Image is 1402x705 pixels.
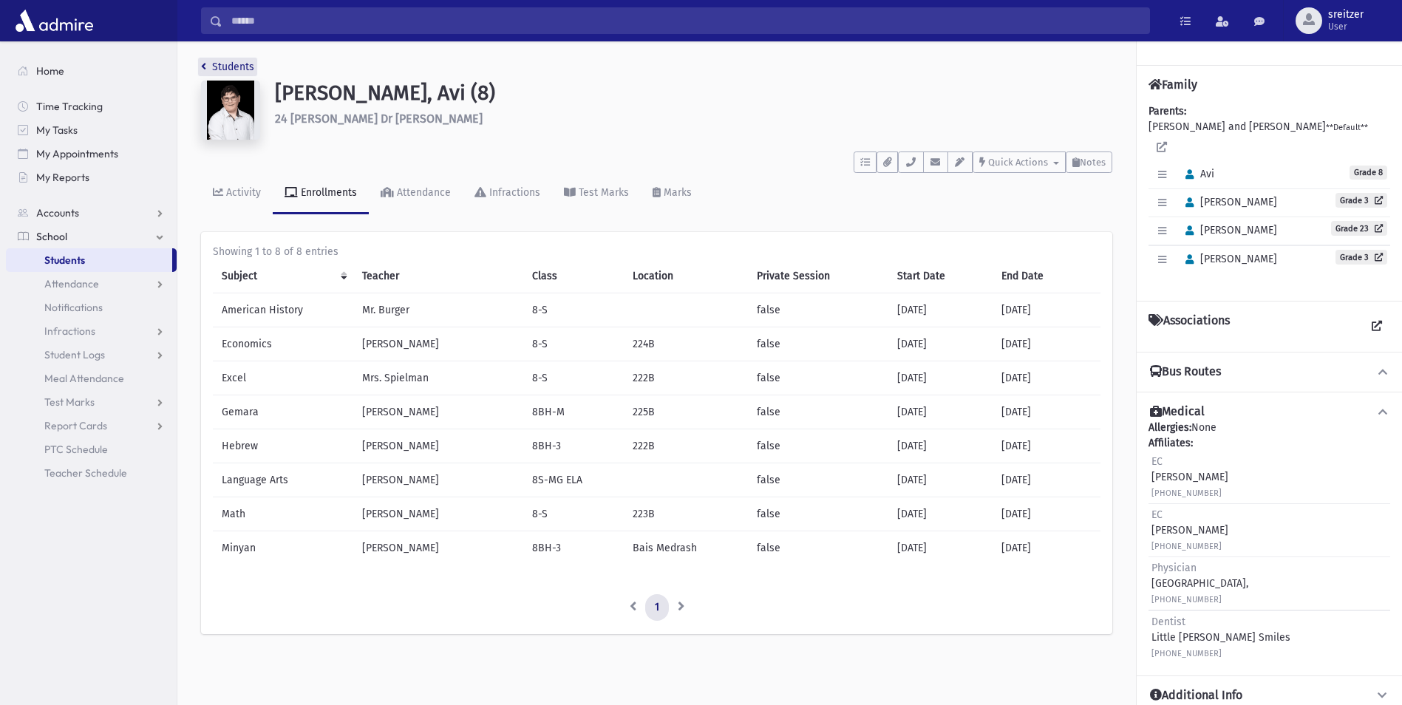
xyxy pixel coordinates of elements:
td: [DATE] [993,361,1100,395]
span: Time Tracking [36,100,103,113]
td: 8-S [523,361,624,395]
a: Time Tracking [6,95,177,118]
td: [DATE] [993,327,1100,361]
a: Activity [201,173,273,214]
a: Grade 23 [1331,221,1387,236]
h4: Bus Routes [1150,364,1221,380]
td: [DATE] [888,327,993,361]
div: Attendance [394,186,451,199]
small: [PHONE_NUMBER] [1151,542,1222,551]
td: [DATE] [993,429,1100,463]
span: Infractions [44,324,95,338]
div: [GEOGRAPHIC_DATA], [1151,560,1248,607]
span: Avi [1179,168,1214,180]
a: Grade 3 [1335,250,1387,265]
a: Teacher Schedule [6,461,177,485]
td: Minyan [213,531,353,565]
div: Showing 1 to 8 of 8 entries [213,244,1100,259]
small: [PHONE_NUMBER] [1151,595,1222,604]
b: Allergies: [1149,421,1191,434]
span: EC [1151,508,1163,521]
a: Attendance [369,173,463,214]
button: Bus Routes [1149,364,1390,380]
td: [DATE] [888,293,993,327]
span: Physician [1151,562,1197,574]
td: [DATE] [888,463,993,497]
td: Math [213,497,353,531]
td: false [748,497,888,531]
div: Enrollments [298,186,357,199]
button: Quick Actions [973,151,1066,173]
td: [DATE] [993,395,1100,429]
div: Test Marks [576,186,629,199]
a: PTC Schedule [6,437,177,461]
a: View all Associations [1364,313,1390,340]
h4: Family [1149,78,1197,92]
span: Home [36,64,64,78]
td: [PERSON_NAME] [353,395,523,429]
a: Notifications [6,296,177,319]
span: PTC Schedule [44,443,108,456]
td: 8BH-3 [523,531,624,565]
a: Infractions [6,319,177,343]
input: Search [222,7,1149,34]
small: [PHONE_NUMBER] [1151,488,1222,498]
td: 222B [624,429,748,463]
td: false [748,463,888,497]
th: Class [523,259,624,293]
div: None [1149,420,1390,664]
a: Student Logs [6,343,177,367]
td: Mrs. Spielman [353,361,523,395]
td: 8S-MG ELA [523,463,624,497]
td: Hebrew [213,429,353,463]
td: false [748,327,888,361]
span: Meal Attendance [44,372,124,385]
td: false [748,531,888,565]
td: 8BH-3 [523,429,624,463]
td: [PERSON_NAME] [353,531,523,565]
a: Test Marks [552,173,641,214]
span: School [36,230,67,243]
td: [DATE] [888,429,993,463]
th: Teacher [353,259,523,293]
button: Additional Info [1149,688,1390,704]
td: [DATE] [993,531,1100,565]
a: My Appointments [6,142,177,166]
span: sreitzer [1328,9,1364,21]
div: Marks [661,186,692,199]
td: false [748,293,888,327]
span: Student Logs [44,348,105,361]
span: [PERSON_NAME] [1179,253,1277,265]
a: Enrollments [273,173,369,214]
td: [DATE] [888,395,993,429]
button: Medical [1149,404,1390,420]
span: [PERSON_NAME] [1179,196,1277,208]
th: Subject [213,259,353,293]
a: Test Marks [6,390,177,414]
a: Students [6,248,172,272]
td: American History [213,293,353,327]
span: Notifications [44,301,103,314]
span: My Reports [36,171,89,184]
img: 0eHCLyGRgcngQEBREAAAAAAAAAAAAAAAAAAAAAAAAAAAAAAAAAAAAAAAAAAAAAAAAAAAAAAAAAAAAAAAAAAAAAAAAAAAAAAAA... [201,81,260,140]
b: Parents: [1149,105,1186,117]
div: Infractions [486,186,540,199]
td: [DATE] [888,531,993,565]
span: Accounts [36,206,79,219]
span: Dentist [1151,616,1185,628]
span: Students [44,253,85,267]
td: 8-S [523,293,624,327]
h4: Additional Info [1150,688,1242,704]
a: 1 [645,594,669,621]
td: Gemara [213,395,353,429]
td: false [748,361,888,395]
th: Private Session [748,259,888,293]
div: Activity [223,186,261,199]
a: Meal Attendance [6,367,177,390]
span: Teacher Schedule [44,466,127,480]
h6: 24 [PERSON_NAME] Dr [PERSON_NAME] [275,112,1112,126]
div: [PERSON_NAME] [1151,454,1228,500]
td: [DATE] [993,463,1100,497]
td: [DATE] [993,293,1100,327]
a: School [6,225,177,248]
